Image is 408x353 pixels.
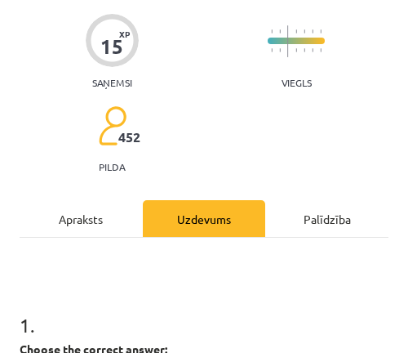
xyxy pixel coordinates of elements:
[320,29,322,34] img: icon-short-line-57e1e144782c952c97e751825c79c345078a6d821885a25fce030b3d8c18986b.svg
[287,25,289,57] img: icon-long-line-d9ea69661e0d244f92f715978eff75569469978d946b2353a9bb055b3ed8787d.svg
[143,200,266,237] div: Uzdevums
[320,48,322,52] img: icon-short-line-57e1e144782c952c97e751825c79c345078a6d821885a25fce030b3d8c18986b.svg
[118,130,140,145] span: 452
[99,161,125,172] p: pilda
[271,48,273,52] img: icon-short-line-57e1e144782c952c97e751825c79c345078a6d821885a25fce030b3d8c18986b.svg
[295,48,297,52] img: icon-short-line-57e1e144782c952c97e751825c79c345078a6d821885a25fce030b3d8c18986b.svg
[271,29,273,34] img: icon-short-line-57e1e144782c952c97e751825c79c345078a6d821885a25fce030b3d8c18986b.svg
[20,285,388,336] h1: 1 .
[295,29,297,34] img: icon-short-line-57e1e144782c952c97e751825c79c345078a6d821885a25fce030b3d8c18986b.svg
[312,48,313,52] img: icon-short-line-57e1e144782c952c97e751825c79c345078a6d821885a25fce030b3d8c18986b.svg
[279,48,281,52] img: icon-short-line-57e1e144782c952c97e751825c79c345078a6d821885a25fce030b3d8c18986b.svg
[304,29,305,34] img: icon-short-line-57e1e144782c952c97e751825c79c345078a6d821885a25fce030b3d8c18986b.svg
[312,29,313,34] img: icon-short-line-57e1e144782c952c97e751825c79c345078a6d821885a25fce030b3d8c18986b.svg
[98,105,126,146] img: students-c634bb4e5e11cddfef0936a35e636f08e4e9abd3cc4e673bd6f9a4125e45ecb1.svg
[304,48,305,52] img: icon-short-line-57e1e144782c952c97e751825c79c345078a6d821885a25fce030b3d8c18986b.svg
[20,200,143,237] div: Apraksts
[279,29,281,34] img: icon-short-line-57e1e144782c952c97e751825c79c345078a6d821885a25fce030b3d8c18986b.svg
[86,77,139,88] p: Saņemsi
[265,200,388,237] div: Palīdzība
[100,35,123,58] div: 15
[119,29,130,38] span: XP
[282,77,312,88] p: Viegls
